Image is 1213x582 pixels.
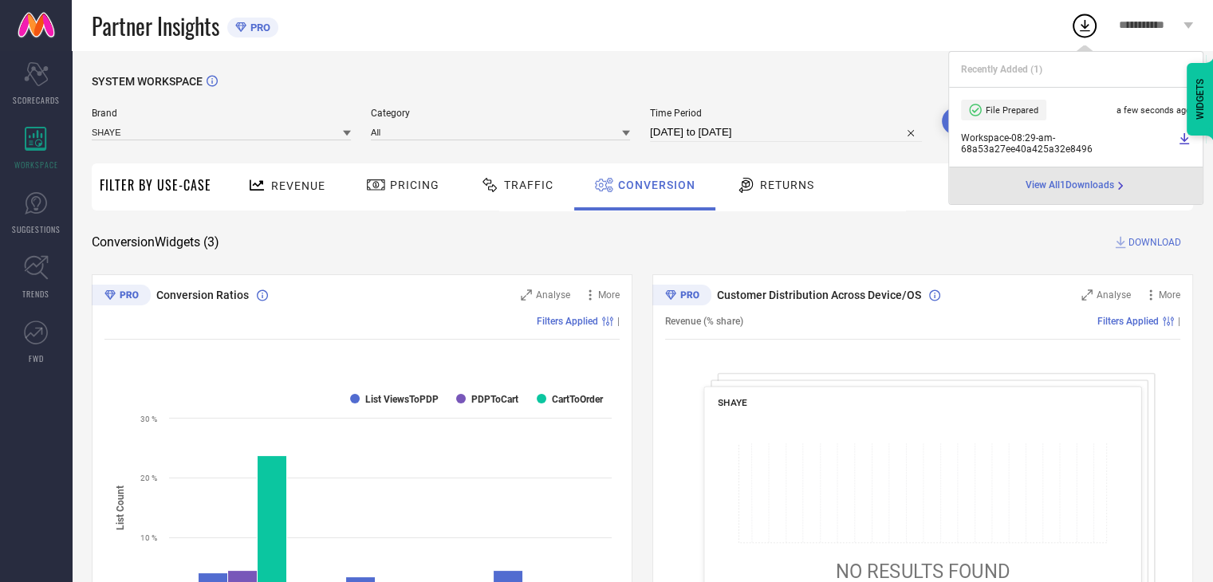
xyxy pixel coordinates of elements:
a: Download [1178,132,1191,155]
text: 20 % [140,474,157,482]
span: FWD [29,352,44,364]
span: File Prepared [986,105,1038,116]
svg: Zoom [521,289,532,301]
span: Category [371,108,630,119]
text: 10 % [140,533,157,542]
span: WORKSPACE [14,159,58,171]
span: SHAYE [718,397,747,408]
span: Recently Added ( 1 ) [961,64,1042,75]
span: DOWNLOAD [1128,234,1181,250]
div: Open download list [1070,11,1099,40]
span: Revenue (% share) [665,316,743,327]
span: Returns [760,179,814,191]
span: View All 1 Downloads [1026,179,1114,192]
svg: Zoom [1081,289,1093,301]
div: Premium [652,285,711,309]
span: SYSTEM WORKSPACE [92,75,203,88]
span: | [617,316,620,327]
span: Filters Applied [537,316,598,327]
text: List ViewsToPDP [365,394,439,405]
text: 30 % [140,415,157,423]
span: Analyse [1097,289,1131,301]
text: CartToOrder [552,394,604,405]
span: Brand [92,108,351,119]
span: TRENDS [22,288,49,300]
span: Revenue [271,179,325,192]
span: Analyse [536,289,570,301]
span: Conversion [618,179,695,191]
tspan: List Count [115,485,126,529]
span: Time Period [650,108,922,119]
span: | [1178,316,1180,327]
a: View All1Downloads [1026,179,1127,192]
span: Partner Insights [92,10,219,42]
span: Conversion Widgets ( 3 ) [92,234,219,250]
span: Filter By Use-Case [100,175,211,195]
span: Pricing [390,179,439,191]
span: a few seconds ago [1117,105,1191,116]
text: PDPToCart [471,394,518,405]
span: Workspace - 08:29-am - 68a53a27ee40a425a32e8496 [961,132,1174,155]
span: SUGGESTIONS [12,223,61,235]
div: Premium [92,285,151,309]
span: Filters Applied [1097,316,1159,327]
span: More [1159,289,1180,301]
input: Select time period [650,123,922,142]
button: Search [942,108,1028,135]
span: Traffic [504,179,553,191]
span: More [598,289,620,301]
span: Conversion Ratios [156,289,249,301]
span: SCORECARDS [13,94,60,106]
span: PRO [246,22,270,33]
span: Customer Distribution Across Device/OS [717,289,921,301]
div: Open download page [1026,179,1127,192]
